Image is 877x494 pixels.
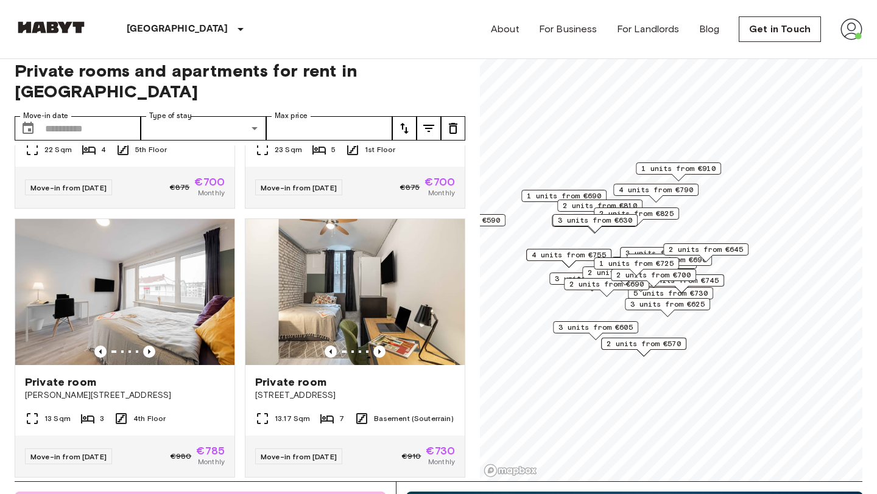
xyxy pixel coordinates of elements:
span: 2 units from €925 [588,267,662,278]
span: 3 units from €745 [644,275,719,286]
span: Move-in from [DATE] [30,183,107,192]
span: 2 units from €700 [616,270,691,280]
span: Monthly [428,187,455,198]
div: Map marker [549,273,635,291]
span: 4 [101,144,106,155]
span: 3 units from €630 [558,215,632,226]
a: Get in Touch [739,16,821,42]
span: 3 units from €625 [630,299,705,310]
div: Map marker [627,254,712,273]
span: €700 [424,176,455,187]
a: Mapbox logo [484,464,537,478]
span: €910 [402,451,421,462]
span: 1 units from €690 [527,190,601,201]
span: €730 [426,445,455,456]
span: €875 [400,182,420,193]
span: 1st Floor [365,144,395,155]
a: Blog [699,22,720,37]
a: For Business [539,22,597,37]
div: Map marker [552,215,637,234]
span: Monthly [198,187,225,198]
div: Map marker [620,247,705,266]
span: Monthly [428,456,455,467]
div: Map marker [582,266,667,285]
span: 4 units from €790 [619,184,693,195]
span: [STREET_ADDRESS] [255,389,455,402]
div: Map marker [611,257,697,276]
label: Type of stay [149,111,192,121]
div: Map marker [553,321,638,340]
p: [GEOGRAPHIC_DATA] [127,22,228,37]
span: 1 units from €725 [599,258,674,269]
div: Map marker [636,162,721,181]
span: 3 [100,413,104,424]
div: Map marker [625,298,710,317]
span: 3 units from €605 [558,322,633,333]
span: €785 [196,445,225,456]
img: Marketing picture of unit DE-02-004-006-03HF [245,219,465,365]
img: Marketing picture of unit DE-02-014-004-03HF [15,219,234,365]
span: 3 units from €800 [625,248,700,259]
span: €700 [194,176,225,187]
span: [PERSON_NAME][STREET_ADDRESS] [25,389,225,402]
span: 5 [331,144,336,155]
div: Map marker [663,243,748,262]
span: Move-in from [DATE] [30,452,107,461]
span: 2 units from €570 [607,338,681,349]
span: 23 Sqm [275,144,302,155]
span: 3 units from €785 [555,273,629,284]
div: Map marker [521,190,607,209]
span: €875 [170,182,190,193]
span: 3 units from €590 [426,215,500,226]
div: Map marker [526,249,611,268]
span: Basement (Souterrain) [374,413,454,424]
span: 5 units from €730 [633,288,708,299]
canvas: Map [480,46,862,481]
span: Move-in from [DATE] [261,183,337,192]
span: 4 units from €755 [532,249,606,260]
div: Map marker [601,338,686,357]
span: 22 Sqm [44,144,72,155]
span: 13.17 Sqm [275,413,310,424]
span: 1 units from €910 [641,163,716,174]
button: Choose date [16,116,40,141]
span: 7 [339,413,344,424]
img: Habyt [15,21,88,33]
a: About [491,22,520,37]
span: Move-in from [DATE] [261,452,337,461]
span: 2 units from €645 [669,244,743,255]
span: 6 units from €690 [632,254,706,265]
div: Map marker [594,257,679,276]
div: Map marker [552,214,638,233]
div: Map marker [628,287,713,306]
div: Map marker [613,184,699,203]
span: Private room [255,375,326,389]
span: 13 Sqm [44,413,71,424]
button: Previous image [143,346,155,358]
span: Private rooms and apartments for rent in [GEOGRAPHIC_DATA] [15,60,465,102]
span: Monthly [198,456,225,467]
span: €980 [171,451,192,462]
label: Move-in date [23,111,68,121]
a: Marketing picture of unit DE-02-014-004-03HFPrevious imagePrevious imagePrivate room[PERSON_NAME]... [15,218,235,478]
label: Max price [275,111,308,121]
div: Map marker [557,200,643,218]
button: Previous image [373,346,386,358]
div: Map marker [611,269,696,288]
button: tune [392,116,417,141]
button: Previous image [94,346,107,358]
span: 5th Floor [135,144,167,155]
img: avatar [840,18,862,40]
span: 2 units from €810 [563,200,637,211]
span: 2 units from €825 [599,208,674,219]
button: tune [441,116,465,141]
div: Map marker [594,207,679,226]
a: For Landlords [617,22,680,37]
a: Marketing picture of unit DE-02-004-006-03HFPrevious imagePrevious imagePrivate room[STREET_ADDRE... [245,218,465,478]
div: Map marker [564,278,649,297]
span: Private room [25,375,96,389]
span: 2 units from €690 [569,279,644,290]
span: 4th Floor [133,413,166,424]
button: Previous image [325,346,337,358]
button: tune [417,116,441,141]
